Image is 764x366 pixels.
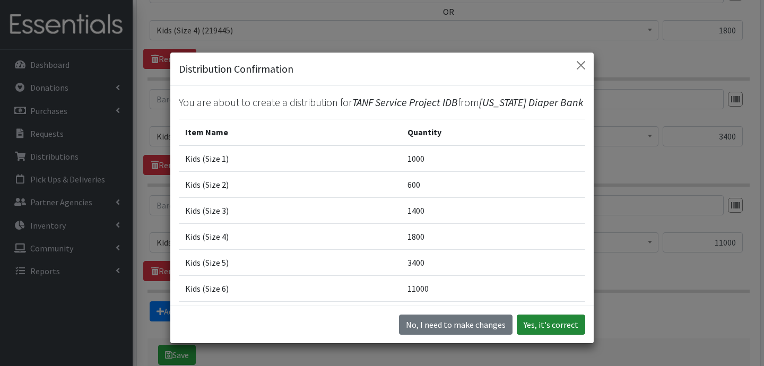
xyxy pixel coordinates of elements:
td: 1800 [401,224,585,250]
p: You are about to create a distribution for from [179,94,585,110]
td: 600 [401,172,585,198]
td: 11000 [401,276,585,302]
button: Close [572,57,589,74]
span: [US_STATE] Diaper Bank [479,95,584,109]
th: Quantity [401,119,585,146]
td: Kids (Size 5) [179,250,401,276]
button: Yes, it's correct [517,315,585,335]
td: Kids (Size 4) [179,224,401,250]
th: Item Name [179,119,401,146]
span: TANF Service Project IDB [352,95,458,109]
td: 1400 [401,198,585,224]
td: Kids (Size 2) [179,172,401,198]
td: 3400 [401,250,585,276]
button: No I need to make changes [399,315,513,335]
td: Kids (Size 3) [179,198,401,224]
h5: Distribution Confirmation [179,61,293,77]
td: Kids (Size 1) [179,145,401,172]
td: Kids (Size 6) [179,276,401,302]
td: 1000 [401,145,585,172]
